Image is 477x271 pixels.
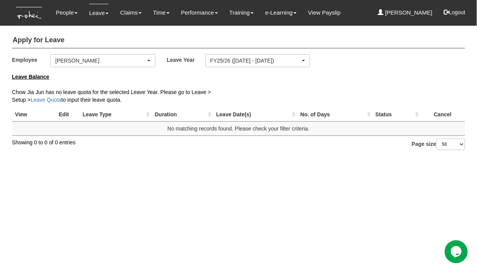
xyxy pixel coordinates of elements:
[12,54,50,65] label: Employee
[373,107,421,122] th: Status : activate to sort column ascending
[210,57,301,64] div: FY25/26 ([DATE] - [DATE])
[181,4,218,21] a: Performance
[438,3,471,21] button: Logout
[421,107,465,122] th: Cancel
[205,54,310,67] button: FY25/26 ([DATE] - [DATE])
[12,74,49,80] b: Leave Balance
[297,107,373,122] th: No. of Days : activate to sort column ascending
[308,4,341,21] a: View Payslip
[378,4,433,21] a: [PERSON_NAME]
[12,33,465,48] h4: Apply for Leave
[445,240,469,263] iframe: chat widget
[412,139,465,150] label: Page size
[152,107,213,122] th: Duration : activate to sort column ascending
[55,57,146,64] div: [PERSON_NAME]
[436,139,465,150] select: Page size
[265,4,297,21] a: e-Learning
[31,97,61,103] a: Leave Quota
[56,4,78,21] a: People
[12,107,48,122] th: View
[12,121,465,135] td: No matching records found. Please check your filter criteria.
[229,4,254,21] a: Training
[12,81,221,104] p: Chow Jia Jun has no leave quota for the selected Leave Year. Please go to Leave > Setup > to inpu...
[89,4,109,22] a: Leave
[50,54,155,67] button: [PERSON_NAME]
[120,4,142,21] a: Claims
[79,107,152,122] th: Leave Type : activate to sort column ascending
[48,107,80,122] th: Edit
[213,107,297,122] th: Leave Date(s) : activate to sort column ascending
[153,4,170,21] a: Time
[167,54,205,65] label: Leave Year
